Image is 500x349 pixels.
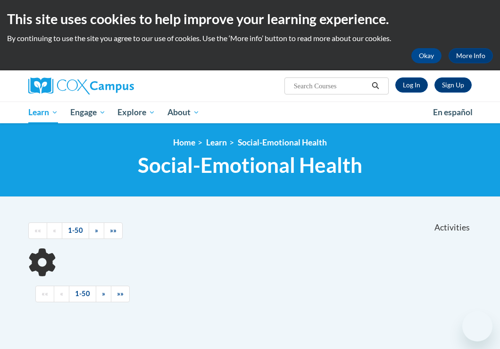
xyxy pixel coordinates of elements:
[28,77,134,94] img: Cox Campus
[28,107,58,118] span: Learn
[161,102,206,123] a: About
[28,222,47,239] a: Begining
[54,286,69,302] a: Previous
[64,102,112,123] a: Engage
[434,222,470,233] span: Activities
[293,80,368,92] input: Search Courses
[42,289,48,298] span: ««
[111,102,161,123] a: Explore
[411,48,442,63] button: Okay
[60,289,63,298] span: «
[434,77,472,93] a: Register
[89,222,104,239] a: Next
[368,80,383,92] button: Search
[104,222,123,239] a: End
[238,137,327,147] a: Social-Emotional Health
[95,226,98,234] span: »
[34,226,41,234] span: ««
[462,311,492,341] iframe: Button to launch messaging window
[7,33,493,43] p: By continuing to use the site you agree to our use of cookies. Use the ‘More info’ button to read...
[22,102,64,123] a: Learn
[53,226,56,234] span: «
[110,226,117,234] span: »»
[167,107,200,118] span: About
[111,286,130,302] a: End
[138,153,362,178] span: Social-Emotional Health
[21,102,479,123] div: Main menu
[70,107,106,118] span: Engage
[35,286,54,302] a: Begining
[69,286,96,302] a: 1-50
[47,222,62,239] a: Previous
[28,77,167,94] a: Cox Campus
[449,48,493,63] a: More Info
[102,289,105,298] span: »
[117,289,124,298] span: »»
[117,107,155,118] span: Explore
[62,222,89,239] a: 1-50
[7,9,493,28] h2: This site uses cookies to help improve your learning experience.
[206,137,227,147] a: Learn
[173,137,195,147] a: Home
[96,286,111,302] a: Next
[395,77,428,93] a: Log In
[433,107,473,117] span: En español
[427,102,479,122] a: En español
